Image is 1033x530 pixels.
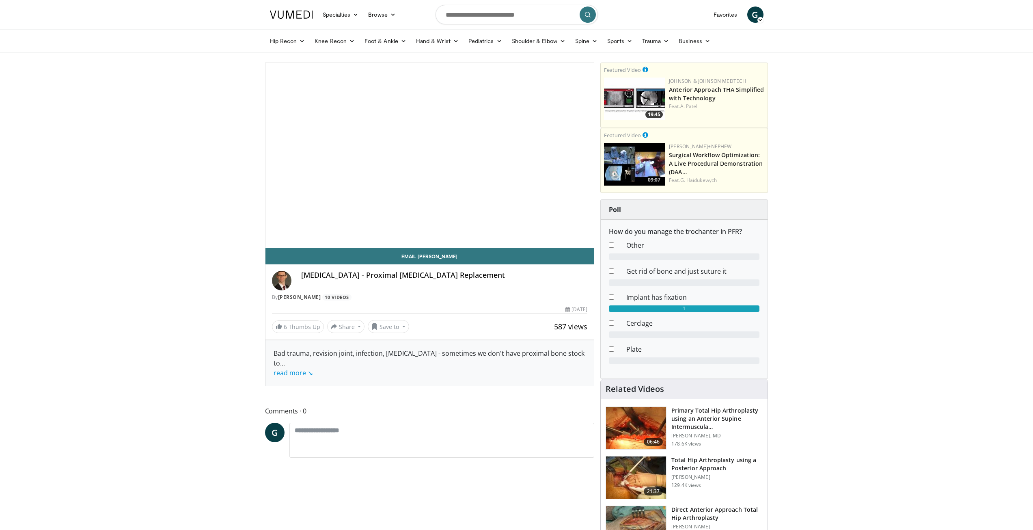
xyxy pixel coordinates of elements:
[507,33,570,49] a: Shoulder & Elbow
[265,33,310,49] a: Hip Recon
[671,433,763,439] p: [PERSON_NAME], MD
[669,78,746,84] a: Johnson & Johnson MedTech
[606,407,666,449] img: 263423_3.png.150x105_q85_crop-smart_upscale.jpg
[265,248,594,264] a: Email [PERSON_NAME]
[604,143,665,186] img: bcfc90b5-8c69-4b20-afee-af4c0acaf118.150x105_q85_crop-smart_upscale.jpg
[284,323,287,331] span: 6
[274,368,313,377] a: read more ↘
[565,306,587,313] div: [DATE]
[669,177,764,184] div: Feat.
[604,78,665,120] img: 06bb1c17-1231-4454-8f12-6191b0b3b81a.150x105_q85_crop-smart_upscale.jpg
[604,66,641,74] small: Featured Video
[671,407,763,431] h3: Primary Total Hip Arthroplasty using an Anterior Supine Intermuscula…
[609,228,759,236] h6: How do you manage the trochanter in PFR?
[606,384,664,394] h4: Related Videos
[671,506,763,522] h3: Direct Anterior Approach Total Hip Arthroplasty
[604,132,641,139] small: Featured Video
[270,11,313,19] img: VuMedi Logo
[671,524,763,530] p: [PERSON_NAME]
[609,305,759,312] div: 1
[620,318,766,328] dd: Cerclage
[274,348,586,378] div: Bad trauma, revision joint, infection, [MEDICAL_DATA] - sometimes we don't have proximal bone sto...
[606,456,763,499] a: 21:37 Total Hip Arthroplasty using a Posterior Approach [PERSON_NAME] 129.4K views
[620,292,766,302] dd: Implant has fixation
[411,33,464,49] a: Hand & Wrist
[645,176,663,184] span: 09:07
[620,240,766,250] dd: Other
[709,6,742,23] a: Favorites
[265,423,285,442] a: G
[606,407,763,450] a: 06:46 Primary Total Hip Arthroplasty using an Anterior Supine Intermuscula… [PERSON_NAME], MD 178...
[637,33,674,49] a: Trauma
[680,103,698,110] a: A. Patel
[363,6,401,23] a: Browse
[310,33,360,49] a: Knee Recon
[274,359,313,377] span: ...
[436,5,598,24] input: Search topics, interventions
[669,103,764,110] div: Feat.
[602,33,637,49] a: Sports
[327,320,365,333] button: Share
[272,294,588,301] div: By
[368,320,409,333] button: Save to
[272,271,291,290] img: Avatar
[360,33,411,49] a: Foot & Ankle
[671,456,763,472] h3: Total Hip Arthroplasty using a Posterior Approach
[644,487,663,495] span: 21:37
[322,294,352,301] a: 10 Videos
[609,205,621,214] strong: Poll
[570,33,602,49] a: Spine
[669,86,764,102] a: Anterior Approach THA Simplified with Technology
[671,474,763,480] p: [PERSON_NAME]
[604,78,665,120] a: 19:45
[669,151,763,176] a: Surgical Workflow Optimization: A Live Procedural Demonstration (DAA…
[644,438,663,446] span: 06:46
[671,482,701,489] p: 129.4K views
[265,63,594,248] video-js: Video Player
[318,6,364,23] a: Specialties
[604,143,665,186] a: 09:07
[674,33,715,49] a: Business
[464,33,507,49] a: Pediatrics
[671,441,701,447] p: 178.6K views
[606,456,666,499] img: 286987_0000_1.png.150x105_q85_crop-smart_upscale.jpg
[620,344,766,354] dd: Plate
[680,177,717,184] a: G. Haidukewych
[265,406,595,416] span: Comments 0
[620,266,766,276] dd: Get rid of bone and just suture it
[669,143,731,150] a: [PERSON_NAME]+Nephew
[278,294,321,301] a: [PERSON_NAME]
[747,6,763,23] a: G
[645,111,663,118] span: 19:45
[301,271,588,280] h4: [MEDICAL_DATA] - Proximal [MEDICAL_DATA] Replacement
[554,322,587,331] span: 587 views
[272,320,324,333] a: 6 Thumbs Up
